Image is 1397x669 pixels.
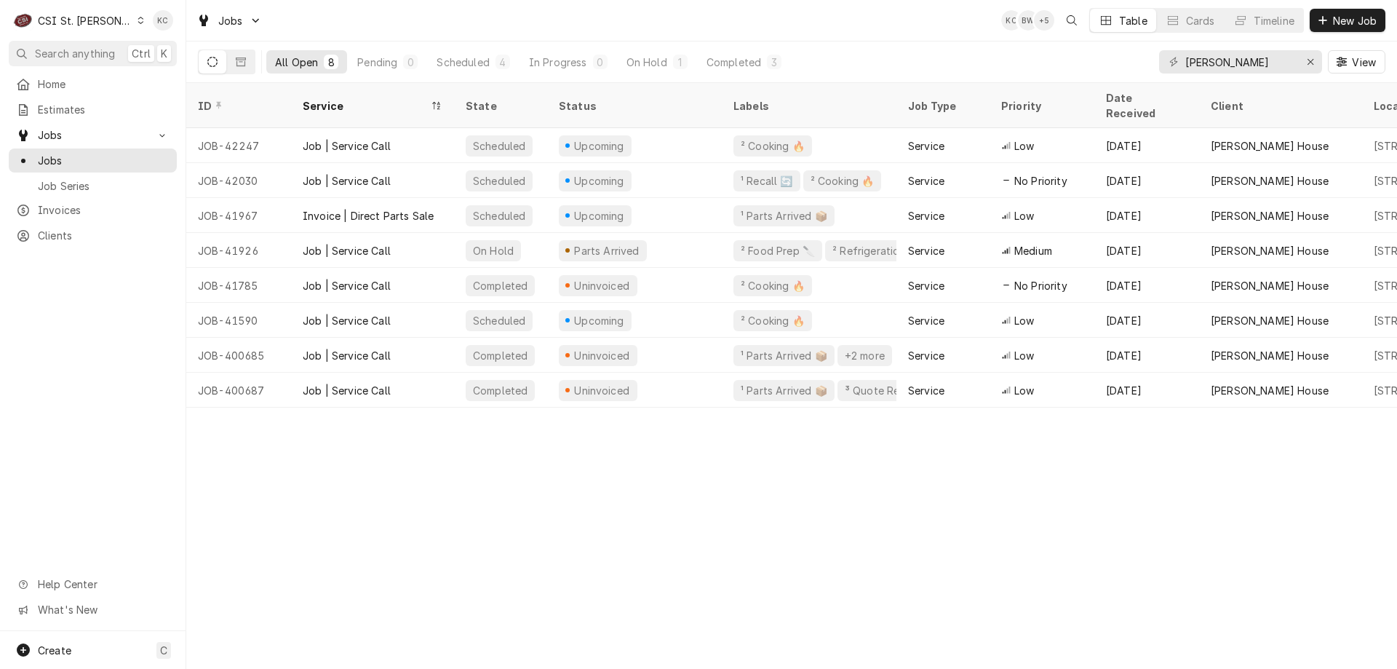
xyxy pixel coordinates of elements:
[38,577,168,592] span: Help Center
[9,41,177,66] button: Search anythingCtrlK
[303,313,391,328] div: Job | Service Call
[908,138,944,154] div: Service
[303,173,391,189] div: Job | Service Call
[13,10,33,31] div: CSI St. Louis's Avatar
[1018,10,1038,31] div: Brad Wicks's Avatar
[1211,383,1329,398] div: [PERSON_NAME] House
[471,138,527,154] div: Scheduled
[471,348,529,363] div: Completed
[303,138,391,154] div: Job | Service Call
[626,55,667,70] div: On Hold
[1014,348,1034,363] span: Low
[733,98,885,114] div: Labels
[1014,173,1067,189] span: No Priority
[1018,10,1038,31] div: BW
[9,149,177,173] a: Jobs
[739,348,829,363] div: ¹ Parts Arrived 📦
[471,383,529,398] div: Completed
[1014,278,1067,293] span: No Priority
[1211,208,1329,223] div: [PERSON_NAME] House
[471,243,515,258] div: On Hold
[38,13,132,28] div: CSI St. [PERSON_NAME]
[160,643,167,658] span: C
[1186,13,1215,28] div: Cards
[191,9,268,33] a: Go to Jobs
[529,55,587,70] div: In Progress
[153,10,173,31] div: Kelly Christen's Avatar
[9,198,177,222] a: Invoices
[471,208,527,223] div: Scheduled
[1094,163,1199,198] div: [DATE]
[1094,373,1199,408] div: [DATE]
[13,10,33,31] div: C
[38,153,170,168] span: Jobs
[1094,128,1199,163] div: [DATE]
[38,127,148,143] span: Jobs
[1349,55,1379,70] span: View
[1014,243,1052,258] span: Medium
[1185,50,1294,74] input: Keyword search
[573,383,632,398] div: Uninvoiced
[9,598,177,622] a: Go to What's New
[38,178,170,194] span: Job Series
[186,128,291,163] div: JOB-42247
[1299,50,1322,74] button: Erase input
[38,644,71,657] span: Create
[908,243,944,258] div: Service
[9,98,177,122] a: Estimates
[1034,10,1054,31] div: + 5
[1211,138,1329,154] div: [PERSON_NAME] House
[843,383,941,398] div: ³ Quote Repairs 📌
[406,55,415,70] div: 0
[35,46,115,61] span: Search anything
[9,72,177,96] a: Home
[908,348,944,363] div: Service
[739,208,829,223] div: ¹ Parts Arrived 📦
[186,373,291,408] div: JOB-400687
[186,268,291,303] div: JOB-41785
[573,313,626,328] div: Upcoming
[38,76,170,92] span: Home
[1001,10,1022,31] div: KC
[1211,348,1329,363] div: [PERSON_NAME] House
[161,46,167,61] span: K
[1094,198,1199,233] div: [DATE]
[843,348,886,363] div: +2 more
[676,55,685,70] div: 1
[471,313,527,328] div: Scheduled
[908,173,944,189] div: Service
[573,348,632,363] div: Uninvoiced
[1310,9,1385,32] button: New Job
[573,138,626,154] div: Upcoming
[1014,383,1034,398] span: Low
[1211,173,1329,189] div: [PERSON_NAME] House
[573,208,626,223] div: Upcoming
[218,13,243,28] span: Jobs
[9,174,177,198] a: Job Series
[1330,13,1380,28] span: New Job
[1014,313,1034,328] span: Low
[186,163,291,198] div: JOB-42030
[559,98,707,114] div: Status
[739,383,829,398] div: ¹ Parts Arrived 📦
[739,243,816,258] div: ² Food Prep 🔪
[198,98,276,114] div: ID
[437,55,489,70] div: Scheduled
[908,383,944,398] div: Service
[303,383,391,398] div: Job | Service Call
[471,173,527,189] div: Scheduled
[1060,9,1083,32] button: Open search
[9,223,177,248] a: Clients
[186,233,291,268] div: JOB-41926
[573,243,641,258] div: Parts Arrived
[1001,10,1022,31] div: Kelly Christen's Avatar
[1254,13,1294,28] div: Timeline
[153,10,173,31] div: KC
[1119,13,1147,28] div: Table
[770,55,779,70] div: 3
[132,46,151,61] span: Ctrl
[1014,208,1034,223] span: Low
[1094,233,1199,268] div: [DATE]
[38,102,170,117] span: Estimates
[1014,138,1034,154] span: Low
